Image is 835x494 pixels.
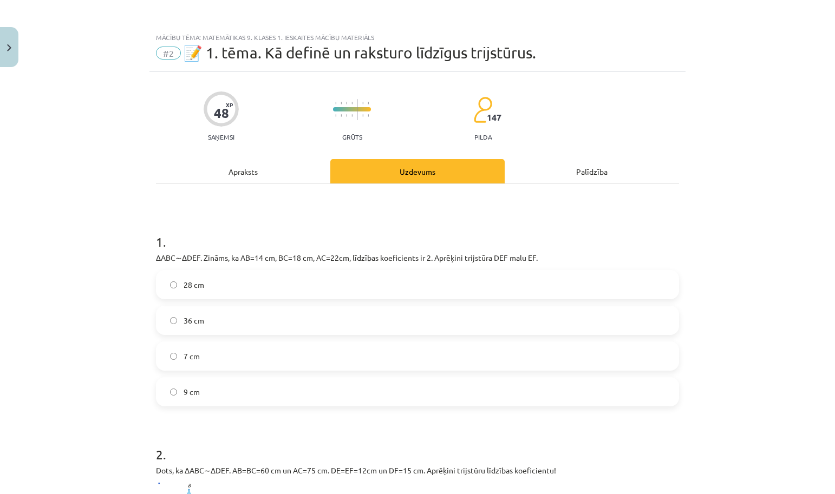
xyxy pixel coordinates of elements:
div: Palīdzība [505,159,679,183]
span: 9 cm [184,386,200,398]
h1: 1 . [156,215,679,249]
input: 9 cm [170,388,177,396]
img: icon-short-line-57e1e144782c952c97e751825c79c345078a6d821885a25fce030b3d8c18986b.svg [335,114,336,117]
span: 28 cm [184,279,204,291]
span: 📝 1. tēma. Kā definē un raksturo līdzīgus trijstūrus. [184,44,536,62]
p: Dots, ka ΔABC∼ΔDEF. AB=BC=60 cm un AC=75 cm. DE=EF=12cm un DF=15 cm. Aprēķini trijstūru līdzības ... [156,465,679,476]
p: ΔABC∼ΔDEF. Zināms, ka AB=14 cm, BC=18 cm, AC=22cm, līdzības koeficients ir 2. Aprēķini trijstūra ... [156,252,679,264]
span: 147 [487,113,501,122]
div: Uzdevums [330,159,505,183]
span: 36 cm [184,315,204,326]
span: #2 [156,47,181,60]
img: icon-short-line-57e1e144782c952c97e751825c79c345078a6d821885a25fce030b3d8c18986b.svg [346,114,347,117]
img: icon-close-lesson-0947bae3869378f0d4975bcd49f059093ad1ed9edebbc8119c70593378902aed.svg [7,44,11,51]
div: Apraksts [156,159,330,183]
img: icon-short-line-57e1e144782c952c97e751825c79c345078a6d821885a25fce030b3d8c18986b.svg [351,102,353,104]
div: 48 [214,106,229,121]
div: Mācību tēma: Matemātikas 9. klases 1. ieskaites mācību materiāls [156,34,679,41]
img: icon-short-line-57e1e144782c952c97e751825c79c345078a6d821885a25fce030b3d8c18986b.svg [341,114,342,117]
img: students-c634bb4e5e11cddfef0936a35e636f08e4e9abd3cc4e673bd6f9a4125e45ecb1.svg [473,96,492,123]
img: icon-short-line-57e1e144782c952c97e751825c79c345078a6d821885a25fce030b3d8c18986b.svg [368,102,369,104]
input: 7 cm [170,353,177,360]
p: pilda [474,133,492,141]
span: 7 cm [184,351,200,362]
p: Grūts [342,133,362,141]
img: icon-short-line-57e1e144782c952c97e751825c79c345078a6d821885a25fce030b3d8c18986b.svg [346,102,347,104]
img: icon-short-line-57e1e144782c952c97e751825c79c345078a6d821885a25fce030b3d8c18986b.svg [335,102,336,104]
span: XP [226,102,233,108]
img: icon-short-line-57e1e144782c952c97e751825c79c345078a6d821885a25fce030b3d8c18986b.svg [341,102,342,104]
p: Saņemsi [204,133,239,141]
img: icon-short-line-57e1e144782c952c97e751825c79c345078a6d821885a25fce030b3d8c18986b.svg [351,114,353,117]
img: icon-long-line-d9ea69661e0d244f92f715978eff75569469978d946b2353a9bb055b3ed8787d.svg [357,99,358,120]
input: 28 cm [170,281,177,288]
img: icon-short-line-57e1e144782c952c97e751825c79c345078a6d821885a25fce030b3d8c18986b.svg [362,114,363,117]
img: icon-short-line-57e1e144782c952c97e751825c79c345078a6d821885a25fce030b3d8c18986b.svg [362,102,363,104]
input: 36 cm [170,317,177,324]
h1: 2 . [156,428,679,462]
img: icon-short-line-57e1e144782c952c97e751825c79c345078a6d821885a25fce030b3d8c18986b.svg [368,114,369,117]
